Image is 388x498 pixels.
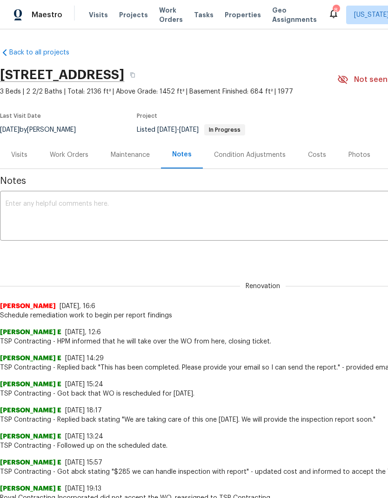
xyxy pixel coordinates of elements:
div: Work Orders [50,150,88,160]
span: In Progress [205,127,244,133]
div: Condition Adjustments [214,150,286,160]
div: Notes [172,150,192,159]
button: Copy Address [124,67,141,83]
span: Geo Assignments [272,6,317,24]
span: [DATE] 15:57 [65,459,102,466]
span: [DATE] 14:29 [65,355,104,362]
span: Work Orders [159,6,183,24]
div: Maintenance [111,150,150,160]
span: [DATE] 19:13 [65,485,101,492]
span: Renovation [240,282,286,291]
span: [DATE] 18:17 [65,407,102,414]
div: Visits [11,150,27,160]
span: [DATE] 15:24 [65,381,103,388]
span: [DATE] 13:24 [65,433,103,440]
span: Maestro [32,10,62,20]
span: Project [137,113,157,119]
span: Properties [225,10,261,20]
span: - [157,127,199,133]
span: [DATE] [179,127,199,133]
div: 8 [333,6,339,15]
span: Visits [89,10,108,20]
span: Tasks [194,12,214,18]
span: [DATE], 16:6 [60,303,95,310]
span: Projects [119,10,148,20]
span: Listed [137,127,245,133]
div: Costs [308,150,326,160]
span: [DATE] [157,127,177,133]
div: Photos [348,150,370,160]
span: [DATE], 12:6 [65,329,101,336]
